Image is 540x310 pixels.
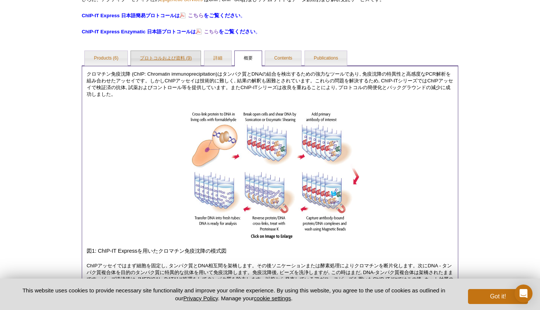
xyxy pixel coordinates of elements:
strong: ChIP-IT Express 日本語簡易プロトコールは [82,13,180,18]
a: Contents [265,51,301,66]
strong: ChIP-IT Express Enzymatic 日本語プロトコールは [82,29,196,34]
strong: こちら [204,29,219,34]
img: ChIP-IT Express schematic [190,112,359,239]
p: ChIPアッセイではまず細胞を固定し, タンパク質とDNA相互間を架橋します。その後ソニケーションまたは酵素処理によりクロマチンを断片化します。次にDNA - タンパク質複合体を目的のタンパク質... [87,262,453,296]
h4: 図1: ChIP-IT Expressを用いたクロマチン免疫沈降の模式図 [87,247,453,254]
span: 。 [255,28,261,34]
a: Privacy Policy [183,295,218,301]
a: プロトコルおよび資料 (9) [131,51,201,66]
button: cookie settings [254,295,291,301]
a: こちら [196,28,219,35]
button: Got it! [468,289,528,304]
a: Products (6) [85,51,127,66]
p: クロマチン免疫沈降 (ChIP: Chromatin immunoprecipitation)はタンパク質とDNAの結合を検出するための強力なツールであり, 免疫沈降の特異性と高感度なPCR解析... [87,71,453,98]
a: 概要 [235,51,262,66]
div: Open Intercom Messenger [514,285,532,303]
a: 詳細 [204,51,231,66]
a: Publications [305,51,347,66]
a: こちら [180,12,204,19]
span: をご覧ください [204,12,240,18]
p: This website uses cookies to provide necessary site functionality and improve your online experie... [12,286,456,302]
strong: こちら [188,12,204,18]
span: 。 [240,12,246,18]
span: をご覧ください [219,28,255,34]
